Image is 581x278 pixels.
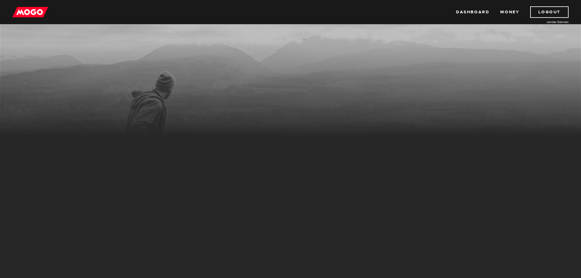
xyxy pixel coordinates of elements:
[530,6,569,18] a: Logout
[12,6,48,18] img: mogo_logo-11ee424be714fa7cbb0f0f49df9e16ec.png
[523,20,569,24] a: Lender licences
[456,6,489,18] a: Dashboard
[500,6,519,18] a: Money
[556,253,581,278] iframe: LiveChat chat widget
